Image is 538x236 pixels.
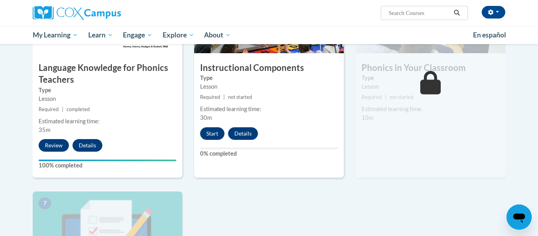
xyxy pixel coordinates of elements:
label: 0% completed [200,149,338,158]
a: Explore [158,26,199,44]
button: Details [228,127,258,140]
a: En español [468,27,511,43]
iframe: Button to launch messaging window [506,204,532,230]
span: Required [39,106,59,112]
span: Learn [88,30,113,40]
span: Explore [163,30,194,40]
span: 30m [200,114,212,121]
span: | [385,94,386,100]
h3: Language Knowledge for Phonics Teachers [33,62,182,86]
span: My Learning [33,30,78,40]
span: Engage [123,30,152,40]
input: Search Courses [388,8,451,18]
button: Details [72,139,102,152]
button: Review [39,139,69,152]
span: 10m [362,114,373,121]
button: Start [200,127,224,140]
h3: Instructional Components [194,62,344,74]
label: Type [39,86,176,95]
span: Required [362,94,382,100]
div: Main menu [21,26,517,44]
label: Type [362,74,499,82]
div: Estimated learning time: [362,105,499,113]
a: About [199,26,236,44]
a: Engage [118,26,158,44]
span: About [204,30,231,40]
span: En español [473,31,506,39]
span: | [62,106,63,112]
h3: Phonics in Your Classroom [356,62,505,74]
span: Required [200,94,220,100]
span: completed [67,106,90,112]
div: Estimated learning time: [200,105,338,113]
span: not started [390,94,414,100]
a: Learn [83,26,118,44]
button: Account Settings [482,6,505,19]
div: Estimated learning time: [39,117,176,126]
span: | [223,94,225,100]
a: Cox Campus [33,6,182,20]
span: 7 [39,197,51,209]
label: 100% completed [39,161,176,170]
span: not started [228,94,252,100]
div: Lesson [362,82,499,91]
div: Lesson [39,95,176,103]
span: 35m [39,126,50,133]
div: Your progress [39,160,176,161]
img: Cox Campus [33,6,121,20]
div: Lesson [200,82,338,91]
label: Type [200,74,338,82]
a: My Learning [28,26,83,44]
button: Search [451,8,463,18]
